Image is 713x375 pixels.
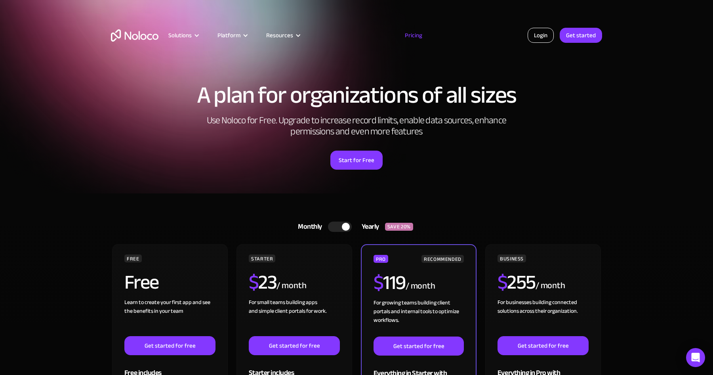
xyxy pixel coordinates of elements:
div: FREE [124,254,142,262]
div: Platform [217,30,240,40]
div: Learn to create your first app and see the benefits in your team ‍ [124,298,215,336]
a: Get started [560,28,602,43]
a: Get started for free [249,336,340,355]
div: RECOMMENDED [421,255,464,263]
div: Yearly [352,221,385,233]
div: For businesses building connected solutions across their organization. ‍ [498,298,589,336]
div: Monthly [288,221,328,233]
span: $ [249,264,259,301]
h2: 23 [249,272,277,292]
h2: Free [124,272,159,292]
div: / month [276,279,306,292]
h2: 119 [374,273,406,293]
h2: 255 [498,272,536,292]
div: / month [406,280,435,293]
div: PRO [374,255,388,263]
div: Solutions [158,30,208,40]
div: Solutions [168,30,192,40]
a: Get started for free [498,336,589,355]
div: STARTER [249,254,275,262]
div: Open Intercom Messenger [686,348,705,367]
h1: A plan for organizations of all sizes [111,83,602,107]
a: Get started for free [124,336,215,355]
div: Platform [208,30,256,40]
span: $ [374,264,383,301]
div: For small teams building apps and simple client portals for work. ‍ [249,298,340,336]
div: Resources [256,30,309,40]
h2: Use Noloco for Free. Upgrade to increase record limits, enable data sources, enhance permissions ... [198,115,515,137]
div: Resources [266,30,293,40]
a: Login [528,28,554,43]
a: Start for Free [330,151,383,170]
div: For growing teams building client portals and internal tools to optimize workflows. [374,298,464,337]
a: Pricing [395,30,432,40]
span: $ [498,264,507,301]
a: Get started for free [374,337,464,356]
div: / month [536,279,565,292]
a: home [111,29,158,42]
div: SAVE 20% [385,223,413,231]
div: BUSINESS [498,254,526,262]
